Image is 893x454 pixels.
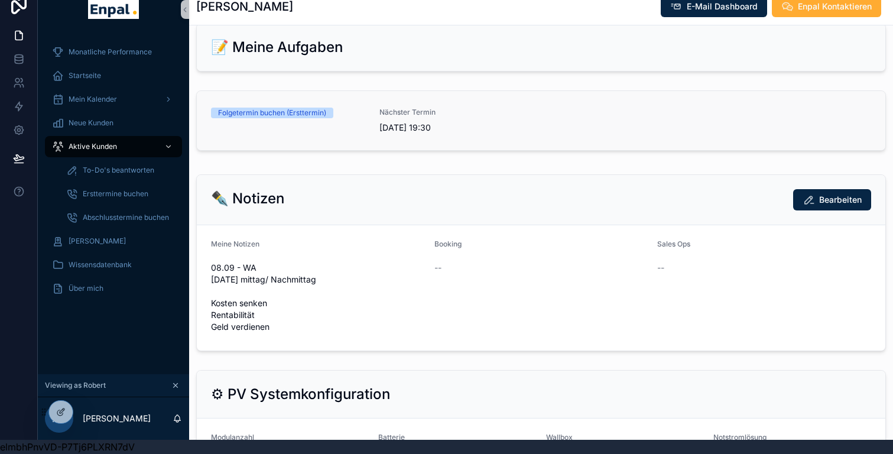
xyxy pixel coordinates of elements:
[45,231,182,252] a: [PERSON_NAME]
[211,262,425,333] span: 08.09 - WA [DATE] mittag/ Nachmittag Kosten senken Rentabilität Geld verdienen
[83,213,169,222] span: Abschlusstermine buchen
[434,239,462,248] span: Booking
[211,433,254,442] span: Modulanzahl
[211,385,390,404] h2: ⚙ PV Systemkonfiguration
[45,136,182,157] a: Aktive Kunden
[69,142,117,151] span: Aktive Kunden
[45,112,182,134] a: Neue Kunden
[69,47,152,57] span: Monatliche Performance
[69,236,126,246] span: [PERSON_NAME]
[69,95,117,104] span: Mein Kalender
[211,189,284,208] h2: ✒️ Notizen
[657,239,690,248] span: Sales Ops
[434,262,441,274] span: --
[379,108,534,117] span: Nächster Termin
[59,207,182,228] a: Abschlusstermine buchen
[59,183,182,205] a: Ersttermine buchen
[657,262,664,274] span: --
[197,91,885,150] a: Folgetermin buchen (Ersttermin)Nächster Termin[DATE] 19:30
[211,239,259,248] span: Meine Notizen
[69,284,103,293] span: Über mich
[546,433,573,442] span: Wallbox
[69,118,113,128] span: Neue Kunden
[83,166,154,175] span: To-Do's beantworten
[687,1,758,12] span: E-Mail Dashboard
[211,38,343,57] h2: 📝 Meine Aufgaben
[45,254,182,275] a: Wissensdatenbank
[793,189,871,210] button: Bearbeiten
[38,33,189,314] div: scrollable content
[83,189,148,199] span: Ersttermine buchen
[59,160,182,181] a: To-Do's beantworten
[83,413,151,424] p: [PERSON_NAME]
[45,41,182,63] a: Monatliche Performance
[379,122,534,134] span: [DATE] 19:30
[45,381,106,390] span: Viewing as Robert
[45,278,182,299] a: Über mich
[69,260,132,270] span: Wissensdatenbank
[45,89,182,110] a: Mein Kalender
[819,194,862,206] span: Bearbeiten
[45,65,182,86] a: Startseite
[69,71,101,80] span: Startseite
[218,108,326,118] div: Folgetermin buchen (Ersttermin)
[378,433,405,442] span: Batterie
[713,433,767,442] span: Notstromlösung
[798,1,872,12] span: Enpal Kontaktieren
